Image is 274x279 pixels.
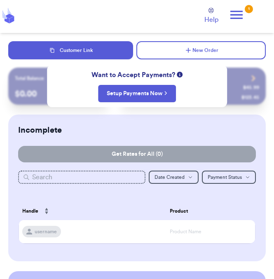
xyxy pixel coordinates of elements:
[22,207,38,215] span: Handle
[202,171,256,184] button: Payment Status
[208,175,242,180] span: Payment Status
[155,175,185,180] span: Date Created
[15,75,44,82] p: Total Balance
[245,5,253,13] div: 1
[136,41,266,59] button: New Order
[149,171,199,184] button: Date Created
[204,15,218,25] span: Help
[107,89,167,98] a: Setup Payments Now
[8,41,133,59] button: Customer Link
[204,8,218,25] a: Help
[166,200,255,222] th: Product
[241,94,259,101] div: $ 123.45
[15,88,105,100] p: $ 0.00
[40,203,53,219] button: Sort ascending
[18,171,145,184] input: Search
[35,228,57,235] span: username
[91,70,175,80] span: Want to Accept Payments?
[18,124,62,136] h2: Incomplete
[170,229,201,234] span: Product Name
[98,85,176,102] button: Setup Payments Now
[18,146,256,162] button: Get Rates for All (0)
[243,84,259,91] div: $ 45.99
